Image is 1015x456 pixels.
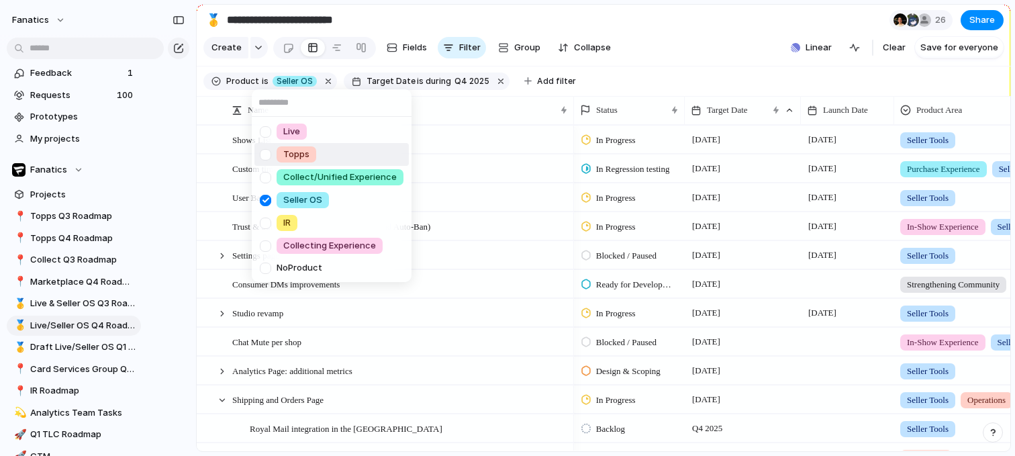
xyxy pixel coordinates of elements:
span: No Product [277,261,322,275]
span: Collecting Experience [283,239,376,253]
span: IR [283,216,291,230]
span: Seller OS [283,193,322,207]
span: Live [283,125,300,138]
span: Topps [283,148,309,161]
span: Collect/Unified Experience [283,171,397,184]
